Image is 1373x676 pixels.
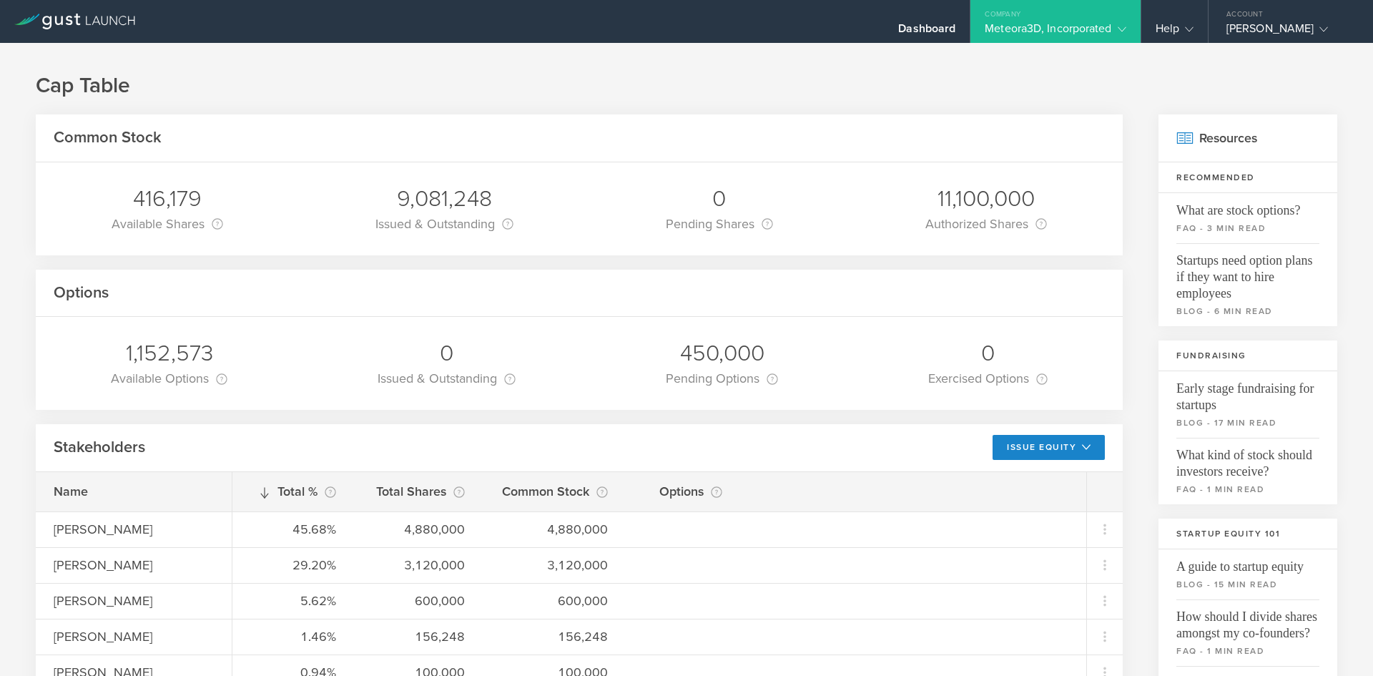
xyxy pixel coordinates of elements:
div: Issued & Outstanding [375,214,513,234]
div: Name [54,482,250,501]
div: 4,880,000 [501,520,608,539]
small: blog - 6 min read [1176,305,1319,318]
div: 1,152,573 [111,338,227,368]
div: [PERSON_NAME] [54,520,250,539]
small: faq - 3 min read [1176,222,1319,235]
a: What are stock options?faq - 3 min read [1158,193,1337,243]
div: 0 [378,338,516,368]
a: A guide to startup equityblog - 15 min read [1158,549,1337,599]
span: What kind of stock should investors receive? [1176,438,1319,480]
div: 5.62% [250,592,336,610]
div: 3,120,000 [501,556,608,574]
div: Exercised Options [928,368,1048,388]
div: 416,179 [112,184,223,214]
a: Startups need option plans if they want to hire employeesblog - 6 min read [1158,243,1337,326]
div: 156,248 [501,627,608,646]
div: [PERSON_NAME] [54,592,250,610]
span: How should I divide shares amongst my co-founders? [1176,599,1319,642]
div: Help [1156,21,1194,43]
div: Available Shares [112,214,223,234]
h1: Cap Table [36,72,1337,100]
h2: Common Stock [54,127,162,148]
span: Startups need option plans if they want to hire employees [1176,243,1319,302]
button: Issue Equity [993,435,1105,460]
span: What are stock options? [1176,193,1319,219]
small: faq - 1 min read [1176,483,1319,496]
div: Total Shares [372,481,465,501]
div: 1.46% [250,627,336,646]
h2: Options [54,283,109,303]
div: 0 [666,184,773,214]
span: Early stage fundraising for startups [1176,371,1319,413]
div: 600,000 [372,592,465,610]
small: blog - 17 min read [1176,416,1319,429]
h2: Stakeholders [54,437,145,458]
a: What kind of stock should investors receive?faq - 1 min read [1158,438,1337,504]
div: [PERSON_NAME] [1226,21,1348,43]
a: Early stage fundraising for startupsblog - 17 min read [1158,371,1337,438]
div: 600,000 [501,592,608,610]
span: A guide to startup equity [1176,549,1319,575]
h3: Recommended [1158,162,1337,193]
div: 156,248 [372,627,465,646]
div: Meteora3D, Incorporated [985,21,1126,43]
div: [PERSON_NAME] [54,556,250,574]
a: How should I divide shares amongst my co-founders?faq - 1 min read [1158,599,1337,666]
div: [PERSON_NAME] [54,627,250,646]
div: Available Options [111,368,227,388]
div: Pending Shares [666,214,773,234]
div: Dashboard [898,21,955,43]
div: 29.20% [250,556,336,574]
small: faq - 1 min read [1176,645,1319,657]
div: Total % [250,481,336,501]
div: 11,100,000 [925,184,1047,214]
h2: Resources [1158,114,1337,162]
h3: Fundraising [1158,341,1337,371]
div: 9,081,248 [375,184,513,214]
small: blog - 15 min read [1176,578,1319,591]
div: 4,880,000 [372,520,465,539]
div: 45.68% [250,520,336,539]
div: Authorized Shares [925,214,1047,234]
div: 450,000 [666,338,778,368]
div: Options [644,481,722,501]
div: 3,120,000 [372,556,465,574]
div: 0 [928,338,1048,368]
div: Issued & Outstanding [378,368,516,388]
div: Common Stock [501,481,608,501]
div: Pending Options [666,368,778,388]
h3: Startup Equity 101 [1158,519,1337,549]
